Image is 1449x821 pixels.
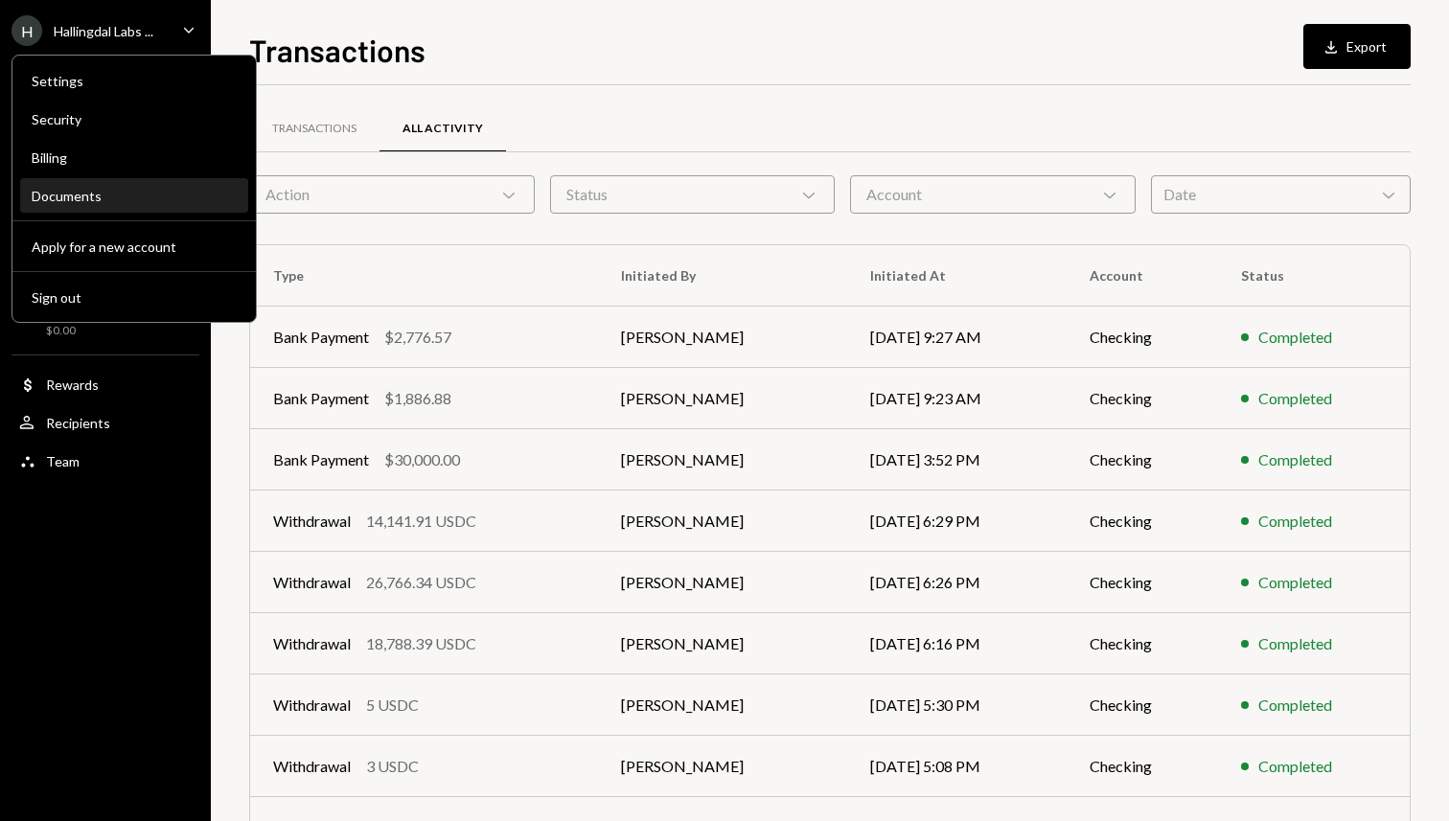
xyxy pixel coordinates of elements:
a: Rewards [11,367,199,401]
td: [PERSON_NAME] [598,674,847,736]
div: Billing [32,149,237,166]
td: Checking [1067,613,1218,674]
td: Checking [1067,674,1218,736]
div: Completed [1258,387,1332,410]
div: 14,141.91 USDC [366,510,476,533]
div: $1,886.88 [384,387,451,410]
div: Transactions [272,121,356,137]
div: Completed [1258,510,1332,533]
div: Withdrawal [273,694,351,717]
div: H [11,15,42,46]
button: Export [1303,24,1411,69]
div: Documents [32,188,237,204]
td: [DATE] 3:52 PM [847,429,1067,490]
div: Settings [32,73,237,89]
div: Status [550,175,836,214]
td: [DATE] 9:23 AM [847,368,1067,429]
td: Checking [1067,736,1218,797]
td: Checking [1067,368,1218,429]
td: [PERSON_NAME] [598,490,847,552]
div: 5 USDC [366,694,419,717]
div: Hallingdal Labs ... [54,23,153,39]
div: Completed [1258,326,1332,349]
button: Sign out [20,281,248,315]
div: 18,788.39 USDC [366,632,476,655]
td: [DATE] 9:27 AM [847,307,1067,368]
div: Account [850,175,1136,214]
a: Recipients [11,405,199,440]
td: [PERSON_NAME] [598,736,847,797]
td: [PERSON_NAME] [598,368,847,429]
td: Checking [1067,490,1218,552]
div: Sign out [32,289,237,306]
div: Completed [1258,632,1332,655]
td: [PERSON_NAME] [598,613,847,674]
a: Settings [20,63,248,98]
div: Completed [1258,448,1332,471]
a: Documents [20,178,248,213]
div: Completed [1258,694,1332,717]
a: Billing [20,140,248,174]
a: Security [20,102,248,136]
td: [PERSON_NAME] [598,429,847,490]
div: Withdrawal [273,755,351,778]
a: Transactions [249,104,379,153]
button: Apply for a new account [20,230,248,264]
div: All Activity [402,121,483,137]
td: [DATE] 6:26 PM [847,552,1067,613]
div: Bank Payment [273,448,369,471]
div: $30,000.00 [384,448,460,471]
td: [DATE] 5:30 PM [847,674,1067,736]
div: Bank Payment [273,387,369,410]
div: Apply for a new account [32,239,237,255]
div: $2,776.57 [384,326,451,349]
div: Completed [1258,571,1332,594]
div: Date [1151,175,1411,214]
a: Team [11,444,199,478]
th: Initiated At [847,245,1067,307]
div: 3 USDC [366,755,419,778]
td: [DATE] 5:08 PM [847,736,1067,797]
div: Bank Payment [273,326,369,349]
td: Checking [1067,429,1218,490]
td: Checking [1067,307,1218,368]
div: Rewards [46,376,99,393]
div: Completed [1258,755,1332,778]
a: All Activity [379,104,506,153]
div: Action [249,175,535,214]
th: Account [1067,245,1218,307]
div: Recipients [46,415,110,431]
div: $0.00 [46,323,81,339]
td: [PERSON_NAME] [598,307,847,368]
div: Withdrawal [273,632,351,655]
div: Withdrawal [273,510,351,533]
div: Team [46,453,80,469]
h1: Transactions [249,31,425,69]
div: 26,766.34 USDC [366,571,476,594]
td: Checking [1067,552,1218,613]
div: Security [32,111,237,127]
th: Type [250,245,598,307]
th: Status [1218,245,1410,307]
td: [DATE] 6:16 PM [847,613,1067,674]
td: [PERSON_NAME] [598,552,847,613]
td: [DATE] 6:29 PM [847,490,1067,552]
th: Initiated By [598,245,847,307]
div: Withdrawal [273,571,351,594]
